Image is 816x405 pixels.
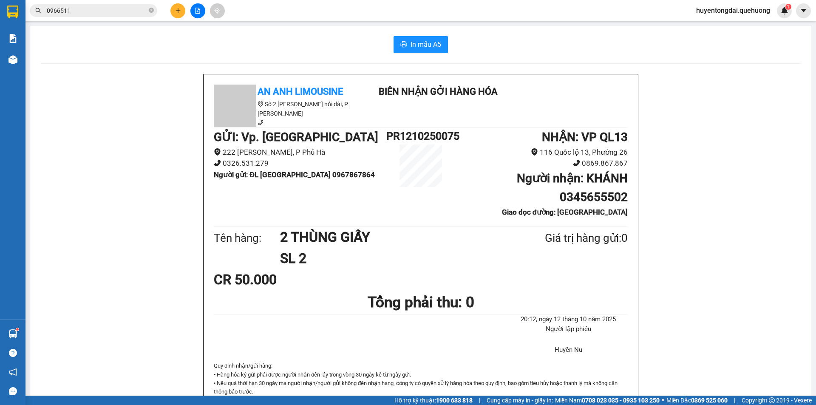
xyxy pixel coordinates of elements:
[455,147,628,158] li: 116 Quốc lộ 13, Phường 26
[55,12,82,82] b: Biên nhận gởi hàng hóa
[214,291,628,314] h1: Tổng phải thu: 0
[280,248,504,269] h1: SL 2
[8,329,17,338] img: warehouse-icon
[800,7,807,14] span: caret-down
[16,328,19,331] sup: 1
[214,269,350,290] div: CR 50.000
[411,39,441,50] span: In mẫu A5
[214,158,386,169] li: 0326.531.279
[9,387,17,395] span: message
[666,396,728,405] span: Miền Bắc
[436,397,473,404] strong: 1900 633 818
[531,148,538,156] span: environment
[149,8,154,13] span: close-circle
[214,229,280,247] div: Tên hàng:
[214,159,221,167] span: phone
[8,34,17,43] img: solution-icon
[195,8,201,14] span: file-add
[280,227,504,248] h1: 2 THÙNG GIẤY
[502,208,628,216] b: Giao dọc đường: [GEOGRAPHIC_DATA]
[214,147,386,158] li: 222 [PERSON_NAME], P Phủ Hà
[214,371,628,379] p: • Hàng hóa ký gửi phải được người nhận đến lấy trong vòng 30 ngày kể từ ngày gửi.
[509,345,628,355] li: Huyền Nu
[35,8,41,14] span: search
[190,3,205,18] button: file-add
[691,397,728,404] strong: 0369 525 060
[258,101,263,107] span: environment
[170,3,185,18] button: plus
[582,397,660,404] strong: 0708 023 035 - 0935 103 250
[8,55,17,64] img: warehouse-icon
[555,396,660,405] span: Miền Nam
[689,5,777,16] span: huyentongdai.quehuong
[504,229,628,247] div: Giá trị hàng gửi: 0
[455,158,628,169] li: 0869.867.867
[662,399,664,402] span: ⚪️
[214,8,220,14] span: aim
[787,4,790,10] span: 1
[509,314,628,325] li: 20:12, ngày 12 tháng 10 năm 2025
[400,41,407,49] span: printer
[175,8,181,14] span: plus
[9,349,17,357] span: question-circle
[214,170,375,179] b: Người gửi : ĐL [GEOGRAPHIC_DATA] 0967867864
[214,148,221,156] span: environment
[47,6,147,15] input: Tìm tên, số ĐT hoặc mã đơn
[796,3,811,18] button: caret-down
[9,368,17,376] span: notification
[11,55,47,95] b: An Anh Limousine
[7,6,18,18] img: logo-vxr
[394,36,448,53] button: printerIn mẫu A5
[394,396,473,405] span: Hỗ trợ kỹ thuật:
[734,396,735,405] span: |
[379,86,498,97] b: Biên nhận gởi hàng hóa
[149,7,154,15] span: close-circle
[573,159,580,167] span: phone
[214,379,628,397] p: • Nếu quá thời hạn 30 ngày mà người nhận/người gửi không đến nhận hàng, công ty có quyền xử lý hà...
[214,130,378,144] b: GỬI : Vp. [GEOGRAPHIC_DATA]
[214,362,628,405] div: Quy định nhận/gửi hàng :
[542,130,628,144] b: NHẬN : VP QL13
[210,3,225,18] button: aim
[487,396,553,405] span: Cung cấp máy in - giấy in:
[214,99,367,118] li: Số 2 [PERSON_NAME] nối dài, P. [PERSON_NAME]
[769,397,775,403] span: copyright
[258,86,343,97] b: An Anh Limousine
[517,171,628,204] b: Người nhận : KHÁNH 0345655502
[509,324,628,334] li: Người lập phiếu
[386,128,455,144] h1: PR1210250075
[781,7,788,14] img: icon-new-feature
[479,396,480,405] span: |
[785,4,791,10] sup: 1
[258,119,263,125] span: phone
